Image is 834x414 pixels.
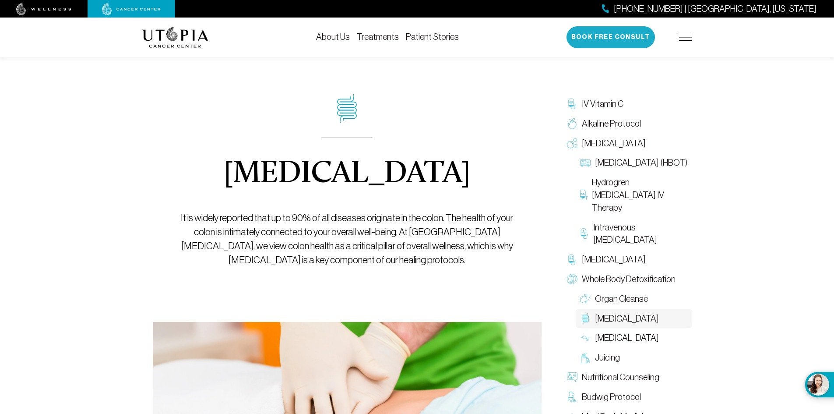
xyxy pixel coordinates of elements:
[576,289,692,309] a: Organ Cleanse
[563,387,692,407] a: Budwig Protocol
[172,211,521,267] p: It is widely reported that up to 90% of all diseases originate in the colon. The health of your c...
[580,158,591,168] img: Hyperbaric Oxygen Therapy (HBOT)
[406,32,459,42] a: Patient Stories
[582,391,641,403] span: Budwig Protocol
[576,348,692,368] a: Juicing
[580,353,591,363] img: Juicing
[580,190,588,200] img: Hydrogren Peroxide IV Therapy
[567,274,577,284] img: Whole Body Detoxification
[563,250,692,269] a: [MEDICAL_DATA]
[582,371,659,384] span: Nutritional Counseling
[563,114,692,134] a: Alkaline Protocol
[567,118,577,129] img: Alkaline Protocol
[580,294,591,304] img: Organ Cleanse
[602,3,816,15] a: [PHONE_NUMBER] | [GEOGRAPHIC_DATA], [US_STATE]
[567,26,655,48] button: Book Free Consult
[595,351,620,364] span: Juicing
[567,255,577,265] img: Chelation Therapy
[576,173,692,217] a: Hydrogren [MEDICAL_DATA] IV Therapy
[567,392,577,402] img: Budwig Protocol
[16,3,71,15] img: wellness
[576,218,692,250] a: Intravenous [MEDICAL_DATA]
[224,159,470,190] h1: [MEDICAL_DATA]
[595,312,659,325] span: [MEDICAL_DATA]
[567,99,577,109] img: IV Vitamin C
[580,333,591,343] img: Lymphatic Massage
[580,228,589,239] img: Intravenous Ozone Therapy
[595,156,687,169] span: [MEDICAL_DATA] (HBOT)
[142,27,208,48] img: logo
[679,34,692,41] img: icon-hamburger
[593,221,687,247] span: Intravenous [MEDICAL_DATA]
[563,269,692,289] a: Whole Body Detoxification
[576,153,692,173] a: [MEDICAL_DATA] (HBOT)
[337,94,357,123] img: icon
[576,328,692,348] a: [MEDICAL_DATA]
[582,137,646,150] span: [MEDICAL_DATA]
[582,98,623,110] span: IV Vitamin C
[580,313,591,324] img: Colon Therapy
[576,309,692,329] a: [MEDICAL_DATA]
[316,32,350,42] a: About Us
[567,372,577,382] img: Nutritional Counseling
[582,117,641,130] span: Alkaline Protocol
[567,138,577,149] img: Oxygen Therapy
[357,32,399,42] a: Treatments
[614,3,816,15] span: [PHONE_NUMBER] | [GEOGRAPHIC_DATA], [US_STATE]
[592,176,688,214] span: Hydrogren [MEDICAL_DATA] IV Therapy
[563,94,692,114] a: IV Vitamin C
[595,293,648,305] span: Organ Cleanse
[582,253,646,266] span: [MEDICAL_DATA]
[582,273,676,286] span: Whole Body Detoxification
[102,3,161,15] img: cancer center
[563,134,692,153] a: [MEDICAL_DATA]
[595,332,659,344] span: [MEDICAL_DATA]
[563,368,692,387] a: Nutritional Counseling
